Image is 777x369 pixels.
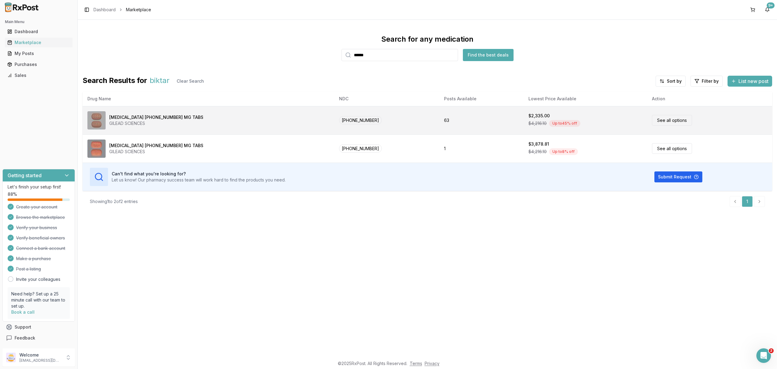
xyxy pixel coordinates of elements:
[11,291,66,309] p: Need help? Set up a 25 minute call with our team to set up.
[439,134,524,163] td: 1
[439,106,524,134] td: 63
[339,116,382,124] span: [PHONE_NUMBER]
[112,177,286,183] p: Let us know! Our pharmacy success team will work hard to find the products you need.
[410,361,422,366] a: Terms
[728,79,772,85] a: List new post
[83,91,334,106] th: Drug Name
[528,113,550,119] div: $2,335.00
[2,71,75,80] button: Sales
[5,19,73,24] h2: Main Menu
[762,5,772,15] button: 9+
[5,59,73,70] a: Purchases
[8,184,70,190] p: Let's finish your setup first!
[2,60,75,69] button: Purchases
[439,91,524,106] th: Posts Available
[667,78,682,84] span: Sort by
[5,26,73,37] a: Dashboard
[756,348,771,363] iframe: Intercom live chat
[524,91,647,106] th: Lowest Price Available
[19,358,62,363] p: [EMAIL_ADDRESS][DOMAIN_NAME]
[8,172,42,179] h3: Getting started
[463,49,514,61] button: Find the best deals
[109,143,203,149] div: [MEDICAL_DATA] [PHONE_NUMBER] MG TABS
[381,34,473,44] div: Search for any medication
[109,120,203,126] div: GILEAD SCIENCES
[654,171,702,182] button: Submit Request
[16,225,57,231] span: Verify your business
[425,361,439,366] a: Privacy
[19,352,62,358] p: Welcome
[742,196,753,207] a: 1
[728,76,772,87] button: List new post
[528,149,547,155] span: $4,216.10
[83,76,147,87] span: Search Results for
[769,348,774,353] span: 2
[549,148,578,155] div: Up to 8 % off
[702,78,719,84] span: Filter by
[126,7,151,13] span: Marketplace
[528,141,549,147] div: $3,878.81
[87,111,106,129] img: Biktarvy 50-200-25 MG TABS
[6,353,16,362] img: User avatar
[5,48,73,59] a: My Posts
[2,333,75,343] button: Feedback
[16,256,51,262] span: Make a purchase
[109,149,203,155] div: GILEAD SCIENCES
[11,309,35,315] a: Book a call
[528,120,547,126] span: $4,216.10
[93,7,151,13] nav: breadcrumb
[15,335,35,341] span: Feedback
[16,204,57,210] span: Create your account
[16,245,65,251] span: Connect a bank account
[738,78,769,85] span: List new post
[2,38,75,47] button: Marketplace
[7,61,70,67] div: Purchases
[90,198,138,205] div: Showing 1 to 2 of 2 entries
[8,191,17,197] span: 88 %
[109,114,203,120] div: [MEDICAL_DATA] [PHONE_NUMBER] MG TABS
[690,76,723,87] button: Filter by
[16,214,65,220] span: Browse the marketplace
[652,143,692,154] a: See all options
[5,70,73,81] a: Sales
[7,29,70,35] div: Dashboard
[656,76,686,87] button: Sort by
[7,40,70,46] div: Marketplace
[730,196,765,207] nav: pagination
[172,76,209,87] button: Clear Search
[2,2,41,12] img: RxPost Logo
[5,37,73,48] a: Marketplace
[7,50,70,57] div: My Posts
[339,144,382,153] span: [PHONE_NUMBER]
[549,120,580,127] div: Up to 45 % off
[16,266,41,272] span: Post a listing
[93,7,116,13] a: Dashboard
[647,91,772,106] th: Action
[334,91,439,106] th: NDC
[2,49,75,58] button: My Posts
[87,140,106,158] img: Biktarvy 30-120-15 MG TABS
[7,72,70,78] div: Sales
[2,27,75,36] button: Dashboard
[150,76,169,87] span: biktar
[767,2,775,9] div: 9+
[652,115,692,126] a: See all options
[16,235,65,241] span: Verify beneficial owners
[2,322,75,333] button: Support
[112,171,286,177] h3: Can't find what you're looking for?
[16,276,60,282] a: Invite your colleagues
